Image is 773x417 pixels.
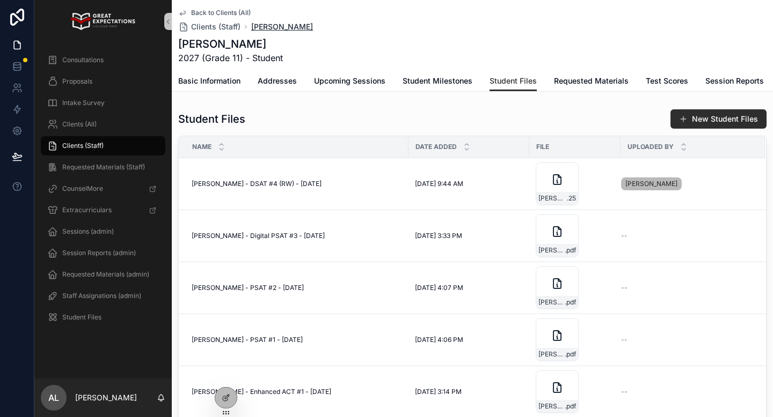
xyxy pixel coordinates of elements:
[403,71,472,93] a: Student Milestones
[62,56,104,64] span: Consultations
[192,180,402,188] a: [PERSON_NAME] - DSAT #4 (RW) - [DATE]
[41,136,165,155] a: Clients (Staff)
[415,180,463,188] span: [DATE] 9:44 AM
[41,308,165,327] a: Student Files
[621,232,628,240] span: --
[565,298,576,307] span: .pdf
[34,43,172,341] div: scrollable content
[41,179,165,198] a: CounselMore
[536,318,614,361] a: [PERSON_NAME]---PSAT-#1---7.23.24.pdf
[621,284,628,292] span: --
[621,388,628,396] span: --
[41,93,165,113] a: Intake Survey
[192,388,331,396] span: [PERSON_NAME] - Enhanced ACT #1 - [DATE]
[538,194,567,203] span: [PERSON_NAME]---DSAT-#4-(RW)---09.01
[62,142,104,150] span: Clients (Staff)
[41,72,165,91] a: Proposals
[625,180,677,188] span: [PERSON_NAME]
[536,266,614,309] a: [PERSON_NAME]---PSAT-#2---10.3.24.pdf
[41,243,165,263] a: Session Reports (admin)
[48,391,59,404] span: AL
[646,76,688,86] span: Test Scores
[670,109,767,129] button: New Student Files
[62,99,105,107] span: Intake Survey
[415,388,523,396] a: [DATE] 3:14 PM
[415,284,463,292] span: [DATE] 4:07 PM
[554,76,629,86] span: Requested Materials
[258,71,297,93] a: Addresses
[62,227,114,236] span: Sessions (admin)
[41,265,165,284] a: Requested Materials (admin)
[192,284,402,292] a: [PERSON_NAME] - PSAT #2 - [DATE]
[621,284,752,292] a: --
[415,143,457,151] span: Date Added
[62,163,145,172] span: Requested Materials (Staff)
[567,194,576,203] span: .25
[415,232,523,240] a: [DATE] 3:33 PM
[314,76,385,86] span: Upcoming Sessions
[538,402,565,411] span: [PERSON_NAME]---DACT-#1---4.27.25
[192,284,304,292] span: [PERSON_NAME] - PSAT #2 - [DATE]
[62,77,92,86] span: Proposals
[178,36,283,51] h1: [PERSON_NAME]
[41,50,165,70] a: Consultations
[538,298,565,307] span: [PERSON_NAME]---PSAT-#2---10.3.24
[178,9,251,17] a: Back to Clients (All)
[538,350,565,359] span: [PERSON_NAME]---PSAT-#1---7.23.24
[178,71,240,93] a: Basic Information
[621,175,752,192] a: [PERSON_NAME]
[62,120,97,129] span: Clients (All)
[178,51,283,64] span: 2027 (Grade 11) - Student
[621,232,752,240] a: --
[705,76,764,86] span: Session Reports
[415,180,523,188] a: [DATE] 9:44 AM
[565,402,576,411] span: .pdf
[314,71,385,93] a: Upcoming Sessions
[178,76,240,86] span: Basic Information
[415,388,462,396] span: [DATE] 3:14 PM
[646,71,688,93] a: Test Scores
[62,270,149,279] span: Requested Materials (admin)
[192,143,212,151] span: Name
[62,184,103,193] span: CounselMore
[251,21,313,32] a: [PERSON_NAME]
[75,392,137,403] p: [PERSON_NAME]
[565,246,576,255] span: .pdf
[178,111,245,126] h1: Student Files
[705,71,764,93] a: Session Reports
[415,336,463,344] span: [DATE] 4:06 PM
[538,246,565,255] span: [PERSON_NAME]---Digital-PSAT-#3---8.17.25
[536,162,614,205] a: [PERSON_NAME]---DSAT-#4-(RW)---09.01.25
[62,206,112,214] span: Extracurriculars
[621,177,682,190] a: [PERSON_NAME]
[258,76,297,86] span: Addresses
[621,336,752,344] a: --
[490,71,537,92] a: Student Files
[192,232,402,240] a: [PERSON_NAME] - Digital PSAT #3 - [DATE]
[536,214,614,257] a: [PERSON_NAME]---Digital-PSAT-#3---8.17.25.pdf
[41,200,165,220] a: Extracurriculars
[41,158,165,177] a: Requested Materials (Staff)
[628,143,674,151] span: Uploaded By
[536,143,549,151] span: File
[621,388,752,396] a: --
[554,71,629,93] a: Requested Materials
[62,249,136,257] span: Session Reports (admin)
[41,222,165,241] a: Sessions (admin)
[71,13,135,30] img: App logo
[621,336,628,344] span: --
[41,115,165,134] a: Clients (All)
[565,350,576,359] span: .pdf
[403,76,472,86] span: Student Milestones
[192,388,402,396] a: [PERSON_NAME] - Enhanced ACT #1 - [DATE]
[41,286,165,306] a: Staff Assignations (admin)
[192,336,402,344] a: [PERSON_NAME] - PSAT #1 - [DATE]
[415,336,523,344] a: [DATE] 4:06 PM
[415,232,462,240] span: [DATE] 3:33 PM
[62,292,141,300] span: Staff Assignations (admin)
[191,21,240,32] span: Clients (Staff)
[536,370,614,413] a: [PERSON_NAME]---DACT-#1---4.27.25.pdf
[62,313,101,322] span: Student Files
